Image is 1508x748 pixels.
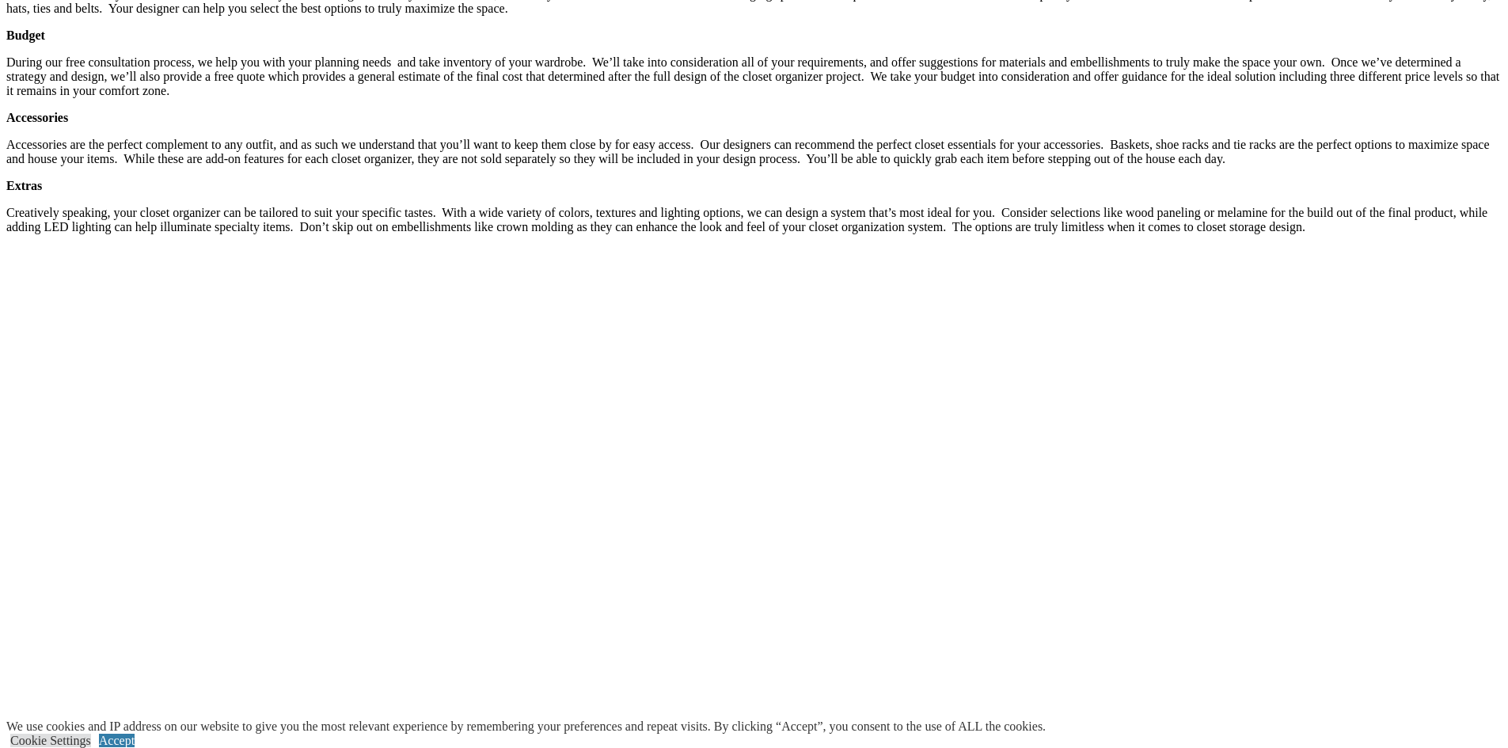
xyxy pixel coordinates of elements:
[6,179,42,192] strong: Extras
[99,734,135,747] a: Accept
[6,206,1502,234] p: Creatively speaking, your closet organizer can be tailored to suit your specific tastes. With a w...
[6,720,1046,734] div: We use cookies and IP address on our website to give you the most relevant experience by remember...
[10,734,91,747] a: Cookie Settings
[6,28,45,42] strong: Budget
[6,138,1502,166] p: Accessories are the perfect complement to any outfit, and as such we understand that you’ll want ...
[6,111,68,124] strong: Accessories
[6,55,1502,98] p: During our free consultation process, we help you with your planning needs and take inventory of ...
